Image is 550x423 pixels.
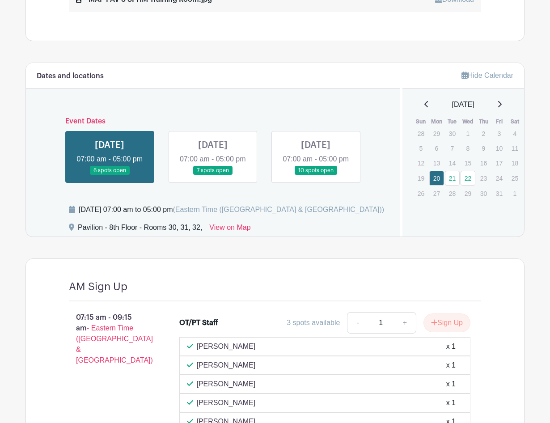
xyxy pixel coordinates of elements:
p: 18 [508,156,522,170]
p: 11 [508,141,522,155]
div: x 1 [446,341,456,352]
p: 5 [414,141,428,155]
span: (Eastern Time ([GEOGRAPHIC_DATA] & [GEOGRAPHIC_DATA])) [173,206,384,213]
p: [PERSON_NAME] [197,341,256,352]
a: 22 [461,171,475,186]
p: [PERSON_NAME] [197,360,256,371]
p: 19 [414,171,428,185]
div: x 1 [446,398,456,408]
p: 29 [461,186,475,200]
p: 16 [476,156,491,170]
a: - [347,312,368,334]
div: Pavilion - 8th Floor - Rooms 30, 31, 32, [78,222,202,237]
p: 31 [492,186,507,200]
p: 27 [429,186,444,200]
a: View on Map [209,222,250,237]
span: [DATE] [452,99,474,110]
p: 12 [414,156,428,170]
p: 4 [508,127,522,140]
p: 3 [492,127,507,140]
th: Wed [460,117,476,126]
th: Sun [413,117,429,126]
p: 25 [508,171,522,185]
th: Sat [507,117,523,126]
p: 1 [508,186,522,200]
a: + [394,312,416,334]
th: Fri [491,117,507,126]
p: 29 [429,127,444,140]
p: 30 [445,127,460,140]
div: x 1 [446,360,456,371]
p: 1 [461,127,475,140]
h6: Dates and locations [37,72,104,80]
p: 30 [476,186,491,200]
a: Hide Calendar [461,72,513,79]
span: - Eastern Time ([GEOGRAPHIC_DATA] & [GEOGRAPHIC_DATA]) [76,324,153,364]
p: 9 [476,141,491,155]
p: 7 [445,141,460,155]
p: 17 [492,156,507,170]
p: 28 [414,127,428,140]
div: [DATE] 07:00 am to 05:00 pm [79,204,384,215]
p: 10 [492,141,507,155]
div: OT/PT Staff [179,317,218,328]
th: Mon [429,117,444,126]
p: 24 [492,171,507,185]
p: 6 [429,141,444,155]
th: Tue [444,117,460,126]
p: 15 [461,156,475,170]
p: [PERSON_NAME] [197,398,256,408]
p: 28 [445,186,460,200]
p: 07:15 am - 09:15 am [55,309,165,369]
p: 26 [414,186,428,200]
button: Sign Up [423,313,470,332]
p: [PERSON_NAME] [197,379,256,389]
th: Thu [476,117,491,126]
p: 2 [476,127,491,140]
p: 23 [476,171,491,185]
a: 21 [445,171,460,186]
p: 14 [445,156,460,170]
a: 20 [429,171,444,186]
div: 3 spots available [287,317,340,328]
h4: AM Sign Up [69,280,127,293]
p: 13 [429,156,444,170]
h6: Event Dates [58,117,368,126]
p: 8 [461,141,475,155]
div: x 1 [446,379,456,389]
